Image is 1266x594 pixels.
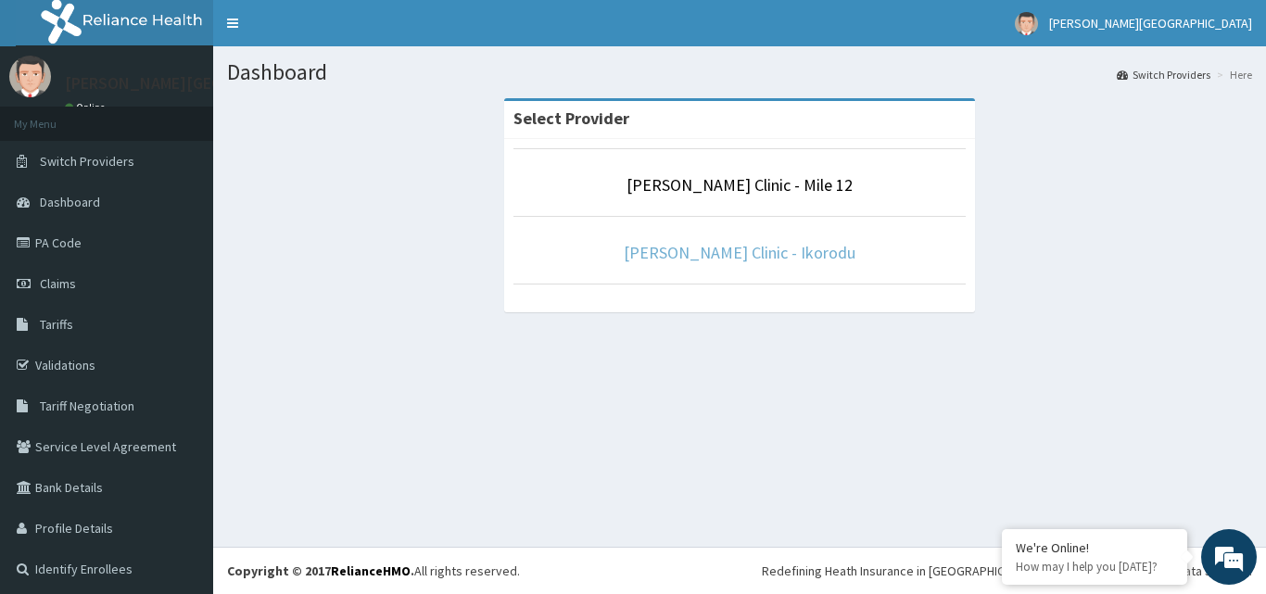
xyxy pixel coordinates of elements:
span: Switch Providers [40,153,134,170]
span: Tariffs [40,316,73,333]
span: Claims [40,275,76,292]
strong: Select Provider [513,107,629,129]
p: [PERSON_NAME][GEOGRAPHIC_DATA] [65,75,339,92]
div: We're Online! [1016,539,1173,556]
a: [PERSON_NAME] Clinic - Ikorodu [624,242,855,263]
div: Redefining Heath Insurance in [GEOGRAPHIC_DATA] using Telemedicine and Data Science! [762,562,1252,580]
span: Tariff Negotiation [40,398,134,414]
p: How may I help you today? [1016,559,1173,575]
a: Online [65,101,109,114]
a: RelianceHMO [331,562,411,579]
a: Switch Providers [1117,67,1210,82]
li: Here [1212,67,1252,82]
a: [PERSON_NAME] Clinic - Mile 12 [627,174,853,196]
img: User Image [9,56,51,97]
span: [PERSON_NAME][GEOGRAPHIC_DATA] [1049,15,1252,32]
strong: Copyright © 2017 . [227,562,414,579]
h1: Dashboard [227,60,1252,84]
footer: All rights reserved. [213,547,1266,594]
span: Dashboard [40,194,100,210]
img: User Image [1015,12,1038,35]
